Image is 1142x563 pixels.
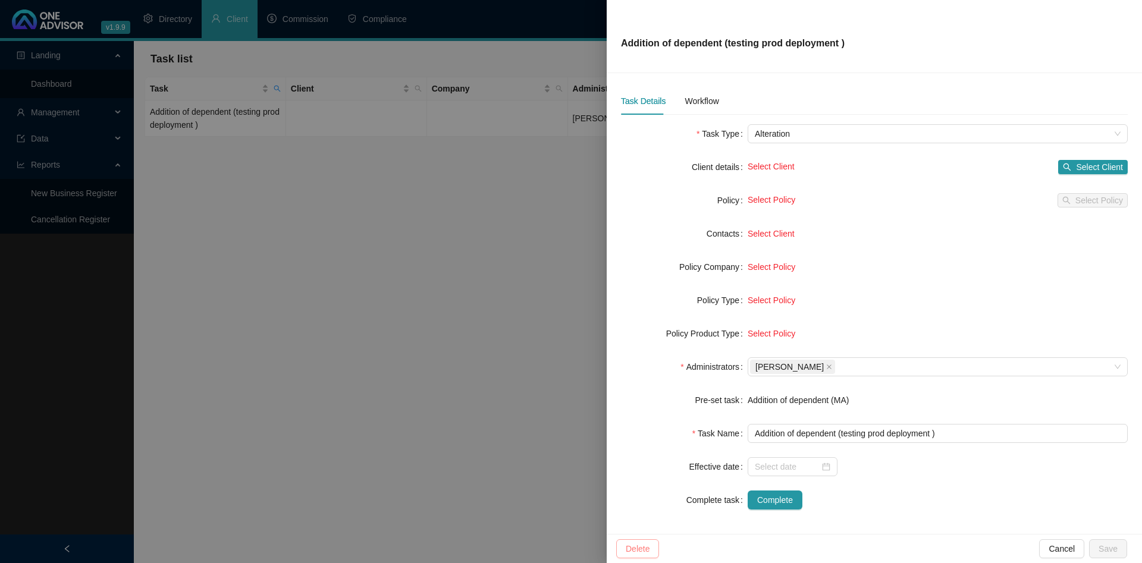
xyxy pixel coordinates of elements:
[1076,161,1123,174] span: Select Client
[685,95,719,108] div: Workflow
[757,493,793,507] span: Complete
[697,291,748,310] label: Policy Type
[679,257,748,276] label: Policy Company
[755,125,1121,143] span: Alteration
[621,36,845,51] p: Addition of dependent (testing prod deployment )
[755,460,820,473] input: Select date
[748,295,795,305] span: Select Policy
[1058,160,1128,174] button: Select Client
[707,224,748,243] label: Contacts
[689,457,748,476] label: Effective date
[748,229,795,238] span: Select Client
[1039,539,1084,558] button: Cancel
[697,124,748,143] label: Task Type
[1058,193,1128,207] button: Select Policy
[748,329,795,338] span: Select Policy
[748,262,795,272] span: Select Policy
[748,394,1128,407] div: Addition of dependent (MA)
[755,360,824,373] span: [PERSON_NAME]
[621,95,666,108] div: Task Details
[717,191,748,210] label: Policy
[750,360,835,374] span: Dean van Niekerk
[748,490,802,509] button: Complete
[692,424,748,443] label: Task Name
[626,542,650,555] span: Delete
[748,195,795,205] span: Select Policy
[666,324,748,343] label: Policy Product Type
[826,364,832,370] span: close
[1049,542,1075,555] span: Cancel
[1063,163,1071,171] span: search
[686,490,748,509] label: Complete task
[748,162,795,171] span: Select Client
[692,158,748,177] label: Client details
[680,357,748,376] label: Administrators
[695,391,748,410] label: Pre-set task
[1089,539,1127,558] button: Save
[616,539,659,558] button: Delete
